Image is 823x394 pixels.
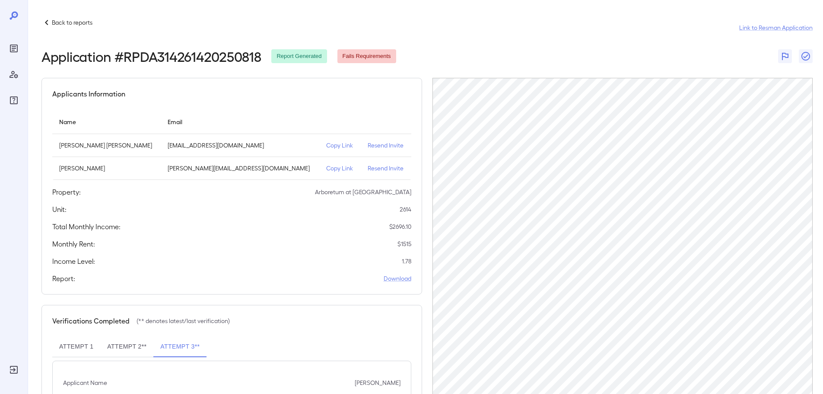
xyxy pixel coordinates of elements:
[337,52,396,61] span: Fails Requirements
[326,164,354,173] p: Copy Link
[52,256,95,266] h5: Income Level:
[7,363,21,377] div: Log Out
[52,336,100,357] button: Attempt 1
[7,93,21,107] div: FAQ
[59,141,154,150] p: [PERSON_NAME] [PERSON_NAME]
[63,378,107,387] p: Applicant Name
[52,316,130,326] h5: Verifications Completed
[778,49,792,63] button: Flag Report
[52,187,81,197] h5: Property:
[368,164,404,173] p: Resend Invite
[52,273,75,284] h5: Report:
[168,164,312,173] p: [PERSON_NAME][EMAIL_ADDRESS][DOMAIN_NAME]
[52,109,411,180] table: simple table
[59,164,154,173] p: [PERSON_NAME]
[271,52,327,61] span: Report Generated
[52,18,92,27] p: Back to reports
[799,49,813,63] button: Close Report
[153,336,207,357] button: Attempt 3**
[52,221,121,232] h5: Total Monthly Income:
[100,336,153,357] button: Attempt 2**
[52,239,95,249] h5: Monthly Rent:
[7,42,21,55] div: Reports
[52,109,161,134] th: Name
[739,23,813,32] a: Link to Resman Application
[315,188,411,196] p: Arboretum at [GEOGRAPHIC_DATA]
[400,205,411,214] p: 2614
[52,204,67,215] h5: Unit:
[384,274,411,283] a: Download
[7,67,21,81] div: Manage Users
[137,317,230,325] p: (** denotes latest/last verification)
[41,48,261,64] h2: Application # RPDA314261420250818
[389,222,411,231] p: $ 2696.10
[326,141,354,150] p: Copy Link
[397,240,411,248] p: $ 1515
[402,257,411,266] p: 1.78
[368,141,404,150] p: Resend Invite
[355,378,400,387] p: [PERSON_NAME]
[52,89,125,99] h5: Applicants Information
[161,109,319,134] th: Email
[168,141,312,150] p: [EMAIL_ADDRESS][DOMAIN_NAME]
